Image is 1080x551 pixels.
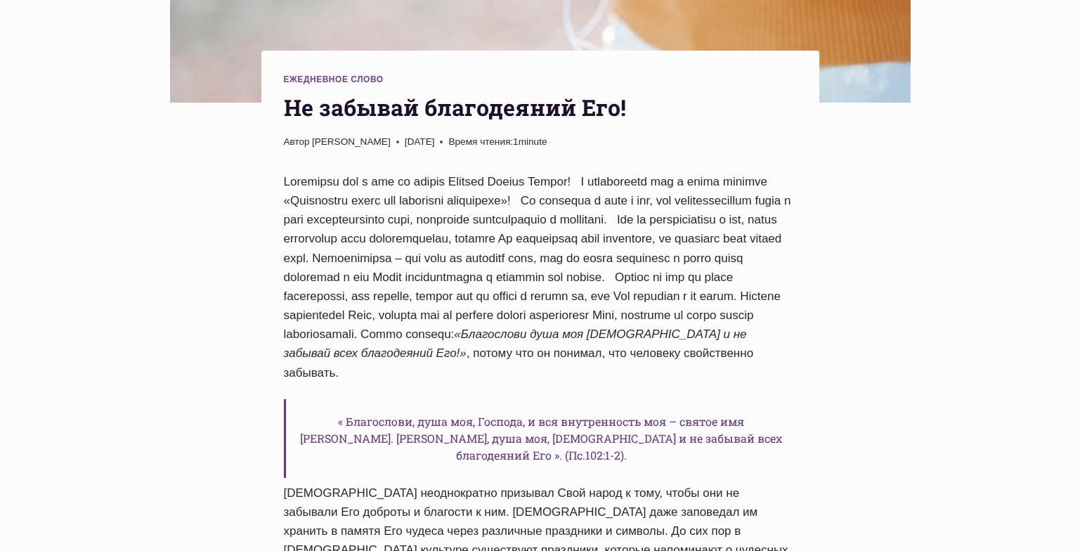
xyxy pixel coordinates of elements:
span: minute [519,136,547,147]
time: [DATE] [405,134,435,150]
span: 1 [448,134,547,150]
h6: « Благослови, душа моя, Господа, и вся внутренность моя – святое имя [PERSON_NAME]. [PERSON_NAME]... [284,399,797,478]
span: Автор [284,134,310,150]
span: Время чтения: [448,136,513,147]
h1: Не забывай благодеяний Его! [284,91,797,124]
em: «Благослови душа моя [DEMOGRAPHIC_DATA] и не забывай всех благодеяний Его!» [284,328,747,360]
a: Ежедневное слово [284,74,384,84]
a: [PERSON_NAME] [312,136,391,147]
